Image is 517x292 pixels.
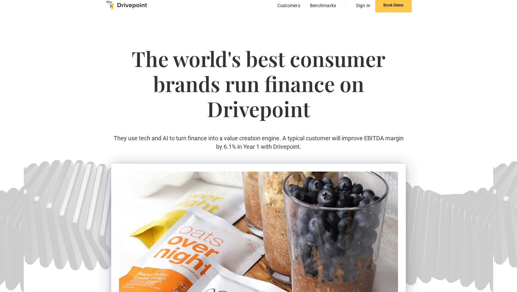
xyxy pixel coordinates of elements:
a: Benchmarks [307,1,340,10]
iframe: Chat Widget [400,209,517,292]
a: home [105,1,147,10]
p: They use tech and AI to turn finance into a value creation engine. A typical customer will improv... [111,134,406,150]
h1: The world's best consumer brands run finance on Drivepoint [111,46,406,134]
a: Customers [274,1,303,10]
a: Sign In [353,1,374,10]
